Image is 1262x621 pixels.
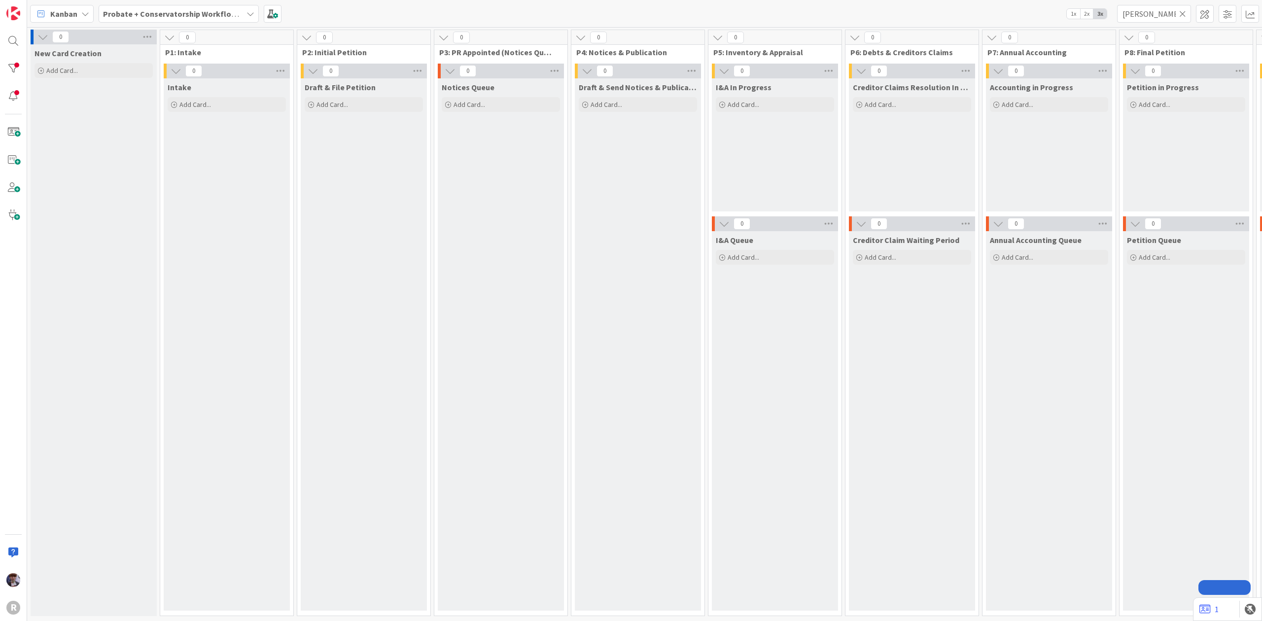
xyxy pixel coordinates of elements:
span: Draft & File Petition [305,82,376,92]
span: Draft & Send Notices & Publication [579,82,697,92]
span: 0 [1008,65,1024,77]
b: Probate + Conservatorship Workflow (FL2) [103,9,256,19]
span: P6: Debts & Creditors Claims [850,47,966,57]
span: Add Card... [1002,253,1033,262]
span: Add Card... [865,253,896,262]
span: Petition Queue [1127,235,1181,245]
span: 1x [1067,9,1080,19]
span: 0 [179,32,196,43]
span: P3: PR Appointed (Notices Queue) [439,47,555,57]
span: 0 [596,65,613,77]
span: I&A In Progress [716,82,771,92]
span: Add Card... [728,100,759,109]
span: 0 [871,218,887,230]
span: Add Card... [1002,100,1033,109]
span: P2: Initial Petition [302,47,418,57]
span: Add Card... [1139,253,1170,262]
div: R [6,601,20,615]
span: 0 [1145,65,1161,77]
span: Add Card... [316,100,348,109]
span: Add Card... [865,100,896,109]
span: 2x [1080,9,1093,19]
img: Visit kanbanzone.com [6,6,20,20]
a: 1 [1199,603,1219,615]
span: Add Card... [728,253,759,262]
span: Petition in Progress [1127,82,1199,92]
span: Add Card... [179,100,211,109]
span: P4: Notices & Publication [576,47,692,57]
span: Add Card... [46,66,78,75]
span: 0 [1145,218,1161,230]
span: P8: Final Petition [1124,47,1240,57]
img: ML [6,573,20,587]
span: Add Card... [1139,100,1170,109]
span: Kanban [50,8,77,20]
span: 0 [322,65,339,77]
span: 0 [734,218,750,230]
span: 0 [727,32,744,43]
span: 0 [1138,32,1155,43]
input: Quick Filter... [1117,5,1191,23]
span: 0 [734,65,750,77]
span: 0 [453,32,470,43]
span: 0 [316,32,333,43]
span: 0 [590,32,607,43]
span: 3x [1093,9,1107,19]
span: Accounting in Progress [990,82,1073,92]
span: Notices Queue [442,82,494,92]
span: Annual Accounting Queue [990,235,1082,245]
span: Add Card... [591,100,622,109]
span: I&A Queue [716,235,753,245]
span: Intake [168,82,191,92]
span: P5: Inventory & Appraisal [713,47,829,57]
span: 0 [52,31,69,43]
span: New Card Creation [35,48,102,58]
span: 0 [459,65,476,77]
span: Add Card... [454,100,485,109]
span: 0 [864,32,881,43]
span: Creditor Claims Resolution In Progress [853,82,971,92]
span: 0 [185,65,202,77]
span: 0 [871,65,887,77]
span: 0 [1001,32,1018,43]
span: P7: Annual Accounting [987,47,1103,57]
span: Creditor Claim Waiting Period [853,235,959,245]
span: P1: Intake [165,47,281,57]
span: 0 [1008,218,1024,230]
